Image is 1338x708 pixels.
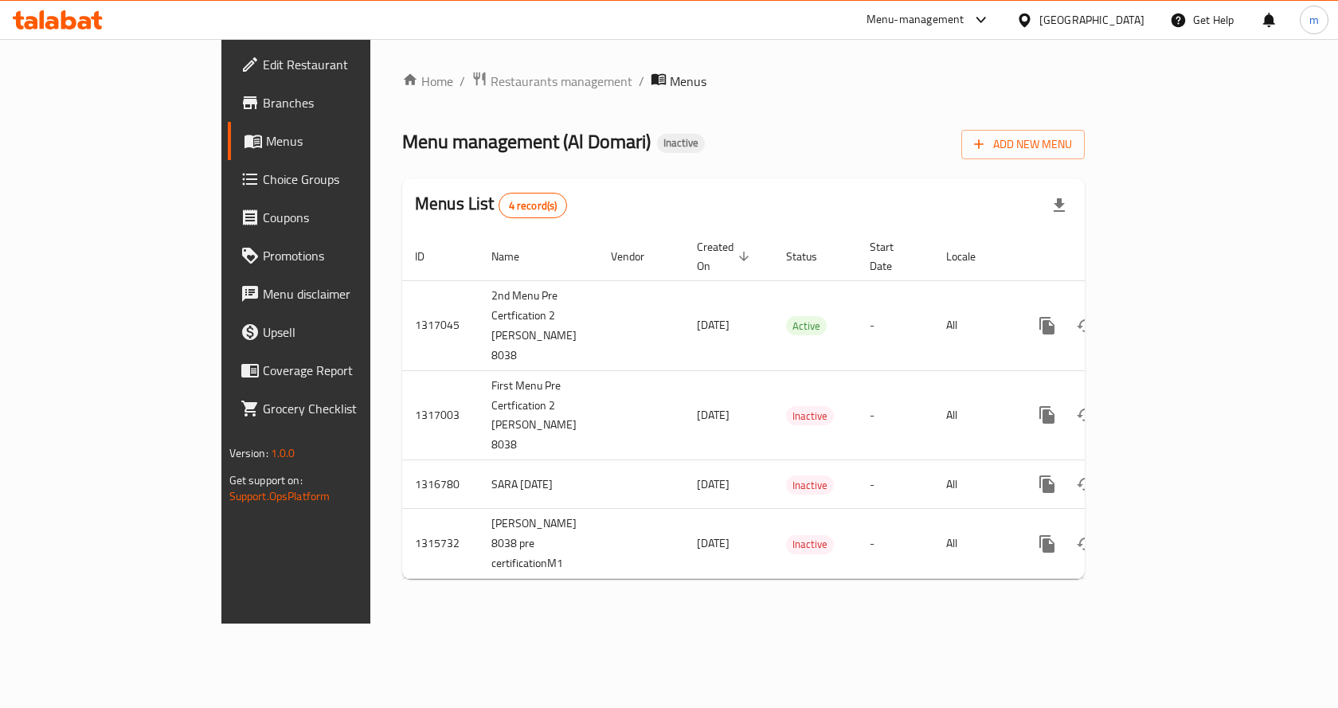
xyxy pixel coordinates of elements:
a: Menu disclaimer [228,275,445,313]
nav: breadcrumb [402,71,1085,92]
td: - [857,509,933,579]
td: SARA [DATE] [479,460,598,509]
div: Inactive [786,475,834,495]
span: Start Date [870,237,914,276]
td: All [933,509,1015,579]
span: Menus [670,72,706,91]
td: [PERSON_NAME] 8038 pre certificationM1 [479,509,598,579]
div: Inactive [786,535,834,554]
span: Locale [946,247,996,266]
td: All [933,370,1015,460]
a: Coupons [228,198,445,237]
span: Inactive [657,136,705,150]
span: Get support on: [229,470,303,491]
span: Version: [229,443,268,464]
button: more [1028,525,1066,563]
span: Add New Menu [974,135,1072,155]
span: [DATE] [697,315,730,335]
button: Add New Menu [961,130,1085,159]
span: Promotions [263,246,432,265]
button: Change Status [1066,396,1105,434]
div: Inactive [657,134,705,153]
span: ID [415,247,445,266]
a: Menus [228,122,445,160]
span: Restaurants management [491,72,632,91]
span: Status [786,247,838,266]
a: Branches [228,84,445,122]
span: Name [491,247,540,266]
span: Inactive [786,407,834,425]
td: All [933,280,1015,370]
span: Vendor [611,247,665,266]
td: First Menu Pre Certfication 2 [PERSON_NAME] 8038 [479,370,598,460]
span: [DATE] [697,533,730,553]
button: more [1028,307,1066,345]
a: Choice Groups [228,160,445,198]
a: Promotions [228,237,445,275]
span: 4 record(s) [499,198,567,213]
span: Inactive [786,535,834,553]
li: / [460,72,465,91]
a: Edit Restaurant [228,45,445,84]
div: Active [786,316,827,335]
span: Created On [697,237,754,276]
div: Inactive [786,406,834,425]
li: / [639,72,644,91]
button: Change Status [1066,307,1105,345]
a: Upsell [228,313,445,351]
span: Menu disclaimer [263,284,432,303]
table: enhanced table [402,233,1194,580]
button: more [1028,396,1066,434]
span: Coverage Report [263,361,432,380]
td: All [933,460,1015,509]
span: Upsell [263,323,432,342]
span: Branches [263,93,432,112]
a: Grocery Checklist [228,389,445,428]
button: more [1028,465,1066,503]
span: Active [786,317,827,335]
td: - [857,370,933,460]
th: Actions [1015,233,1194,281]
button: Change Status [1066,525,1105,563]
a: Coverage Report [228,351,445,389]
span: Menu management ( Al Domari ) [402,123,651,159]
div: [GEOGRAPHIC_DATA] [1039,11,1144,29]
button: Change Status [1066,465,1105,503]
td: - [857,280,933,370]
td: 2nd Menu Pre Certfication 2 [PERSON_NAME] 8038 [479,280,598,370]
td: - [857,460,933,509]
span: 1.0.0 [271,443,295,464]
span: Grocery Checklist [263,399,432,418]
span: [DATE] [697,405,730,425]
div: Total records count [499,193,568,218]
span: [DATE] [697,474,730,495]
h2: Menus List [415,192,567,218]
span: Menus [266,131,432,151]
span: Coupons [263,208,432,227]
div: Export file [1040,186,1078,225]
span: Edit Restaurant [263,55,432,74]
a: Restaurants management [471,71,632,92]
div: Menu-management [867,10,964,29]
a: Support.OpsPlatform [229,486,331,507]
span: Inactive [786,476,834,495]
span: Choice Groups [263,170,432,189]
span: m [1309,11,1319,29]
